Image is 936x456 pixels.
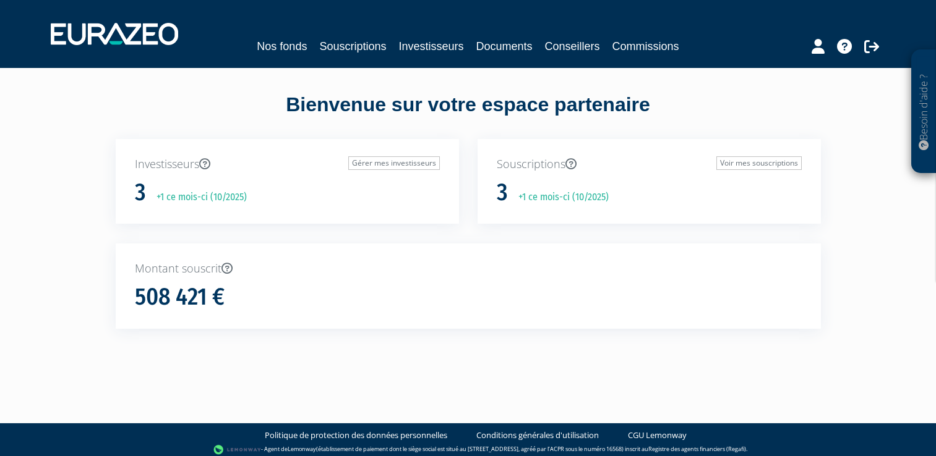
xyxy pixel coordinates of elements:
div: Bienvenue sur votre espace partenaire [106,91,830,139]
a: Commissions [612,38,679,55]
a: Investisseurs [398,38,463,55]
a: Nos fonds [257,38,307,55]
a: Gérer mes investisseurs [348,156,440,170]
p: Montant souscrit [135,261,802,277]
a: Conseillers [545,38,600,55]
a: CGU Lemonway [628,429,687,441]
a: Souscriptions [319,38,386,55]
h1: 3 [135,180,146,206]
a: Lemonway [288,445,316,453]
h1: 508 421 € [135,284,225,310]
h1: 3 [497,180,508,206]
img: 1732889491-logotype_eurazeo_blanc_rvb.png [51,23,178,45]
p: +1 ce mois-ci (10/2025) [148,190,247,205]
a: Conditions générales d'utilisation [476,429,599,441]
p: Investisseurs [135,156,440,172]
p: +1 ce mois-ci (10/2025) [510,190,609,205]
p: Souscriptions [497,156,802,172]
p: Besoin d'aide ? [917,56,931,167]
img: logo-lemonway.png [213,444,261,456]
a: Politique de protection des données personnelles [265,429,447,441]
div: - Agent de (établissement de paiement dont le siège social est situé au [STREET_ADDRESS], agréé p... [12,444,924,456]
a: Documents [476,38,533,55]
a: Voir mes souscriptions [716,156,802,170]
a: Registre des agents financiers (Regafi) [648,445,746,453]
